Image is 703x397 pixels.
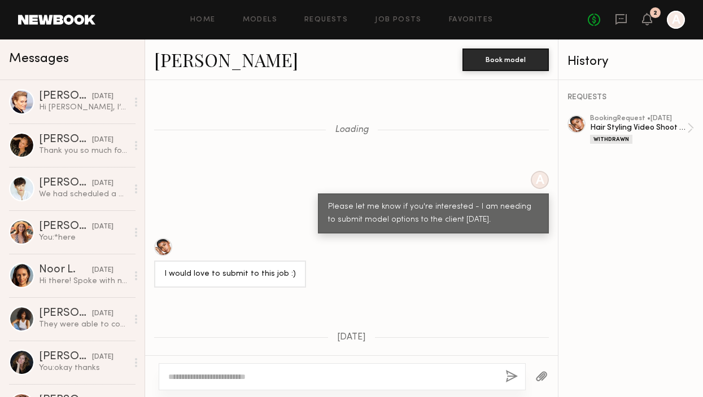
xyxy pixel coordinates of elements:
[653,10,657,16] div: 2
[39,102,128,113] div: Hi [PERSON_NAME], I’m so sorry I missed your message. I had a family emergency a couple weeks ago...
[335,125,369,135] span: Loading
[39,145,128,156] div: Thank you so much for the clarity
[590,135,632,144] div: Withdrawn
[462,48,549,71] button: Book model
[375,16,422,24] a: Job Posts
[39,308,92,319] div: [PERSON_NAME]
[39,189,128,200] div: We had scheduled a meeting on Zoom. I was ready to show up at the first one. You asked for a time...
[164,268,296,281] div: I would love to submit to this job :)
[39,221,92,232] div: [PERSON_NAME]
[590,115,694,144] a: bookingRequest •[DATE]Hair Styling Video Shoot 8/12Withdrawn
[39,232,128,243] div: You: *here
[328,201,539,227] div: Please let me know if you're interested - I am needing to submit model options to the client [DATE].
[590,122,687,133] div: Hair Styling Video Shoot 8/12
[190,16,216,24] a: Home
[567,94,694,102] div: REQUESTS
[92,222,113,232] div: [DATE]
[39,276,128,286] div: Hi there! Spoke with new book, they told me they’ve adjusted it. Sorry for any inconvenience.
[92,308,113,319] div: [DATE]
[449,16,494,24] a: Favorites
[39,134,92,145] div: [PERSON_NAME]
[39,351,92,363] div: [PERSON_NAME]
[92,135,113,145] div: [DATE]
[590,115,687,122] div: booking Request • [DATE]
[92,265,113,276] div: [DATE]
[667,11,685,29] a: A
[39,264,92,276] div: Noor L.
[39,91,92,102] div: [PERSON_NAME]
[567,55,694,68] div: History
[462,54,549,64] a: Book model
[39,363,128,373] div: You: okay thanks
[337,333,366,342] span: [DATE]
[39,178,92,189] div: [PERSON_NAME]
[92,91,113,102] div: [DATE]
[9,52,69,65] span: Messages
[154,47,298,72] a: [PERSON_NAME]
[39,319,128,330] div: They were able to correct it for me! :)
[243,16,277,24] a: Models
[304,16,348,24] a: Requests
[92,352,113,363] div: [DATE]
[92,178,113,189] div: [DATE]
